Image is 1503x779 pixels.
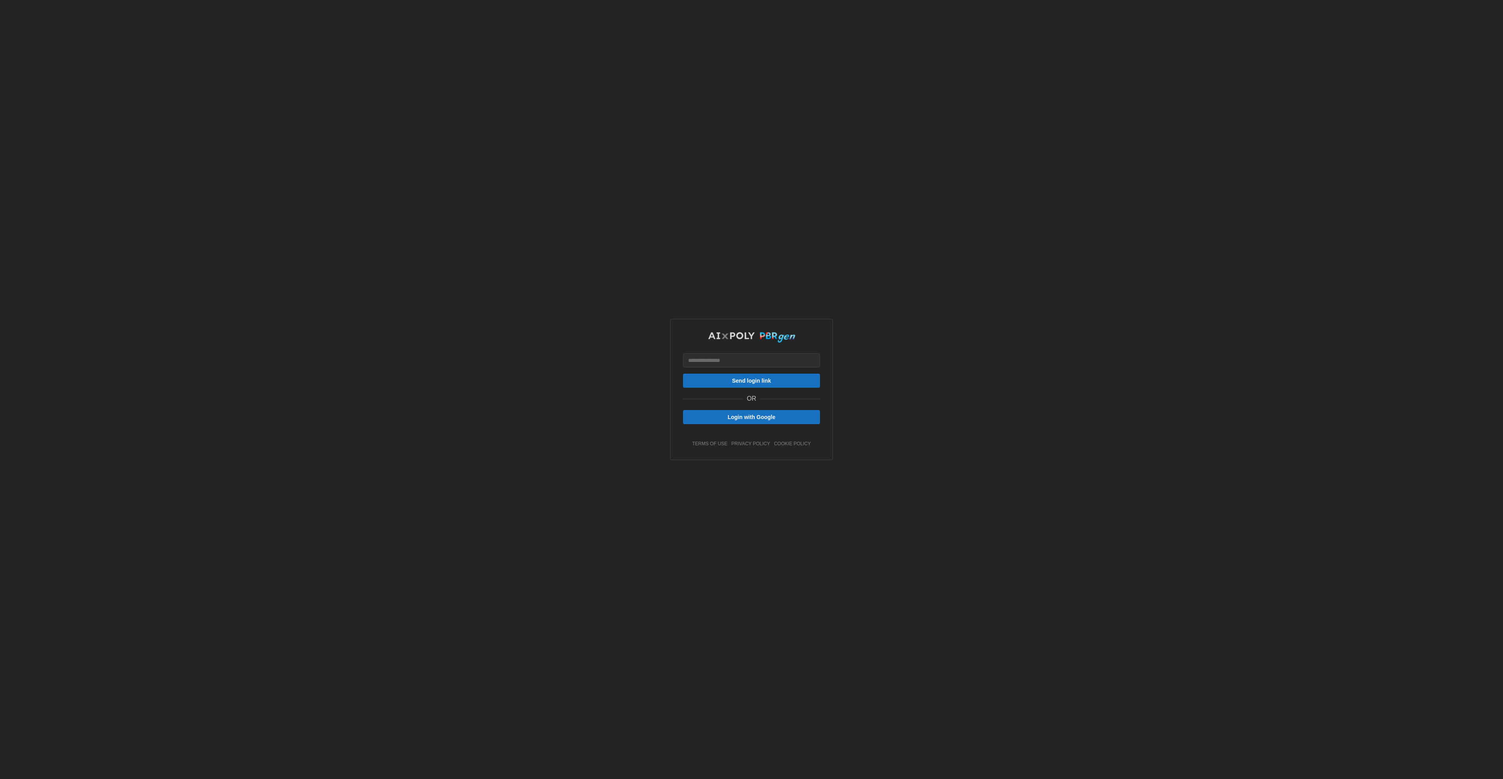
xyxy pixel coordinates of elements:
img: AIxPoly PBRgen [708,332,796,343]
a: privacy policy [732,441,770,447]
span: Send login link [732,374,771,387]
button: Login with Google [683,410,820,424]
p: OR [747,394,756,404]
a: terms of use [692,441,728,447]
button: Send login link [683,374,820,388]
a: cookie policy [774,441,811,447]
span: Login with Google [728,410,775,424]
